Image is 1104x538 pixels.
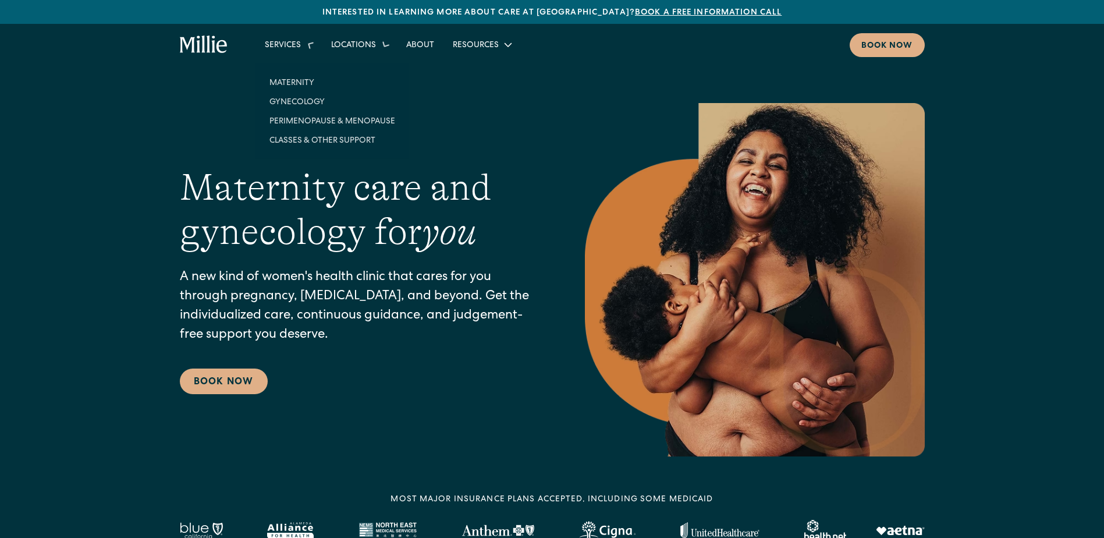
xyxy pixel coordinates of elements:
a: Gynecology [260,92,404,111]
div: Resources [453,40,499,52]
nav: Services [255,63,409,159]
img: Smiling mother with her baby in arms, celebrating body positivity and the nurturing bond of postp... [585,103,925,456]
a: Book a free information call [635,9,782,17]
div: Services [255,35,322,54]
div: Services [265,40,301,52]
a: Book now [850,33,925,57]
div: Locations [322,35,397,54]
div: Resources [443,35,520,54]
em: you [422,211,477,253]
a: Maternity [260,73,404,92]
div: Locations [331,40,376,52]
h1: Maternity care and gynecology for [180,165,538,255]
div: MOST MAJOR INSURANCE PLANS ACCEPTED, INCLUDING some MEDICAID [391,494,713,506]
a: About [397,35,443,54]
div: Book now [861,40,913,52]
a: Classes & Other Support [260,130,404,150]
a: home [180,36,228,54]
img: Anthem Logo [462,525,534,536]
a: Perimenopause & Menopause [260,111,404,130]
p: A new kind of women's health clinic that cares for you through pregnancy, [MEDICAL_DATA], and bey... [180,268,538,345]
a: Book Now [180,369,268,394]
img: Aetna logo [876,526,925,535]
